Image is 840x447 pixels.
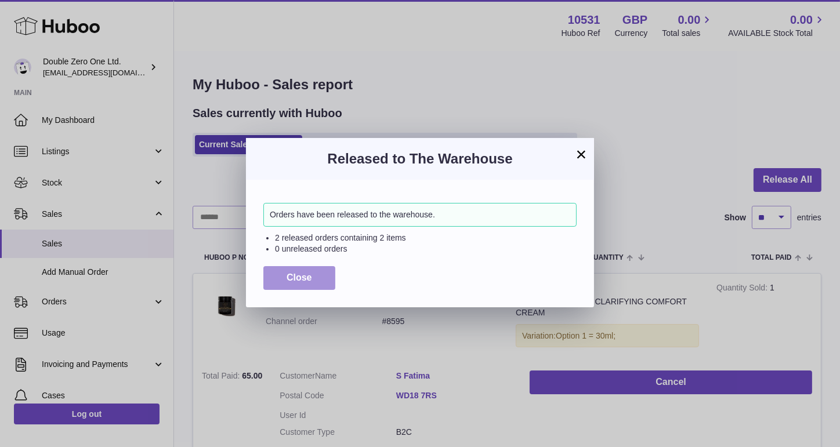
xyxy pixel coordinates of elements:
[287,272,312,282] span: Close
[263,266,335,290] button: Close
[275,232,577,244] li: 2 released orders containing 2 items
[574,147,588,161] button: ×
[263,203,577,227] div: Orders have been released to the warehouse.
[275,244,577,255] li: 0 unreleased orders
[263,150,577,168] h3: Released to The Warehouse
